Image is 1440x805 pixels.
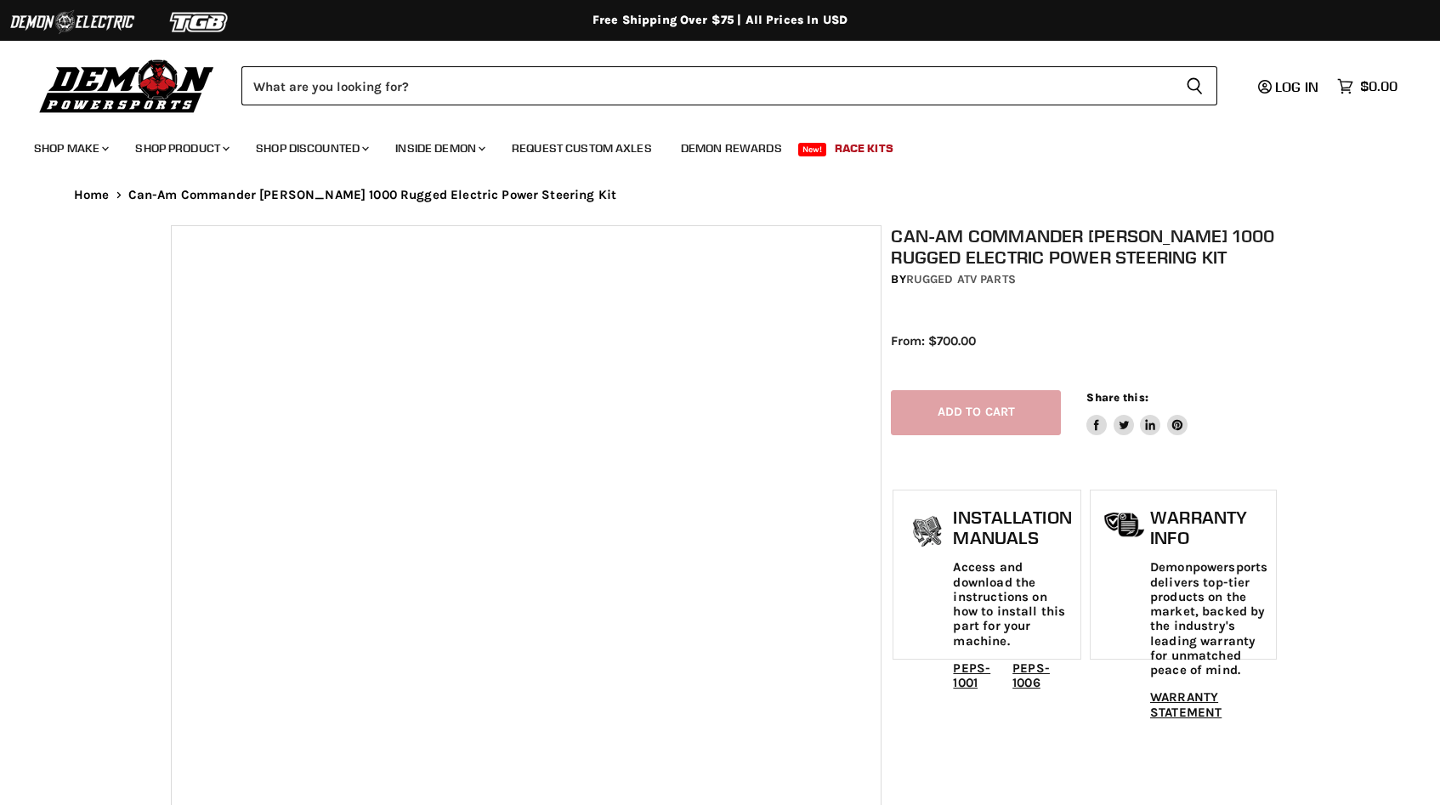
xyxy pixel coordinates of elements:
[40,13,1400,28] div: Free Shipping Over $75 | All Prices In USD
[668,131,795,166] a: Demon Rewards
[906,512,949,554] img: install_manual-icon.png
[136,6,264,38] img: TGB Logo 2
[953,507,1071,547] h1: Installation Manuals
[1275,78,1318,95] span: Log in
[1329,74,1406,99] a: $0.00
[891,333,976,349] span: From: $700.00
[122,131,240,166] a: Shop Product
[243,131,379,166] a: Shop Discounted
[21,131,119,166] a: Shop Make
[383,131,496,166] a: Inside Demon
[1086,391,1148,404] span: Share this:
[128,188,617,202] span: Can-Am Commander [PERSON_NAME] 1000 Rugged Electric Power Steering Kit
[1150,689,1222,719] a: WARRANTY STATEMENT
[40,188,1400,202] nav: Breadcrumbs
[822,131,906,166] a: Race Kits
[241,66,1217,105] form: Product
[74,188,110,202] a: Home
[1012,660,1050,690] a: PEPS-1006
[1103,512,1146,538] img: warranty-icon.png
[953,660,990,690] a: PEPS-1001
[1150,507,1267,547] h1: Warranty Info
[21,124,1393,166] ul: Main menu
[34,55,220,116] img: Demon Powersports
[1150,560,1267,677] p: Demonpowersports delivers top-tier products on the market, backed by the industry's leading warra...
[798,143,827,156] span: New!
[499,131,665,166] a: Request Custom Axles
[241,66,1172,105] input: Search
[1086,390,1188,435] aside: Share this:
[891,270,1278,289] div: by
[1360,78,1397,94] span: $0.00
[906,272,1016,286] a: Rugged ATV Parts
[1250,79,1329,94] a: Log in
[891,225,1278,268] h1: Can-Am Commander [PERSON_NAME] 1000 Rugged Electric Power Steering Kit
[953,560,1071,649] p: Access and download the instructions on how to install this part for your machine.
[9,6,136,38] img: Demon Electric Logo 2
[1172,66,1217,105] button: Search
